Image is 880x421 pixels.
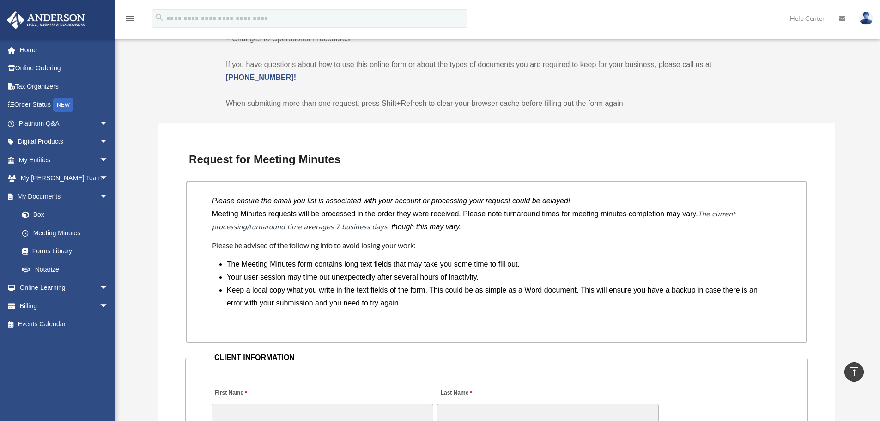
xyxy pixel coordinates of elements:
[99,114,118,133] span: arrow_drop_down
[6,77,122,96] a: Tax Organizers
[125,16,136,24] a: menu
[6,41,122,59] a: Home
[849,366,860,377] i: vertical_align_top
[212,387,249,400] label: First Name
[6,187,122,206] a: My Documentsarrow_drop_down
[212,207,781,233] p: Meeting Minutes requests will be processed in the order they were received. Please note turnaroun...
[387,223,461,231] i: , though this may vary.
[6,151,122,169] a: My Entitiesarrow_drop_down
[859,12,873,25] img: User Pic
[6,59,122,78] a: Online Ordering
[125,13,136,24] i: menu
[227,258,774,271] li: The Meeting Minutes form contains long text fields that may take you some time to fill out.
[211,351,783,364] legend: CLIENT INFORMATION
[6,297,122,315] a: Billingarrow_drop_down
[227,271,774,284] li: Your user session may time out unexpectedly after several hours of inactivity.
[212,240,781,250] h4: Please be advised of the following info to avoid losing your work:
[226,58,767,84] p: If you have questions about how to use this online form or about the types of documents you are r...
[6,315,122,334] a: Events Calendar
[437,387,474,400] label: Last Name
[6,169,122,188] a: My [PERSON_NAME] Teamarrow_drop_down
[13,260,122,279] a: Notarize
[99,133,118,152] span: arrow_drop_down
[212,210,735,231] em: The current processing/turnaround time averages 7 business days
[99,187,118,206] span: arrow_drop_down
[4,11,88,29] img: Anderson Advisors Platinum Portal
[227,284,774,310] li: Keep a local copy what you write in the text fields of the form. This could be as simple as a Wor...
[99,279,118,298] span: arrow_drop_down
[154,12,164,23] i: search
[226,97,767,110] p: When submitting more than one request, press Shift+Refresh to clear your browser cache before fil...
[99,151,118,170] span: arrow_drop_down
[185,150,808,169] h3: Request for Meeting Minutes
[6,133,122,151] a: Digital Productsarrow_drop_down
[226,73,296,81] a: [PHONE_NUMBER]!
[212,197,570,205] i: Please ensure the email you list is associated with your account or processing your request could...
[53,98,73,112] div: NEW
[99,169,118,188] span: arrow_drop_down
[13,224,118,242] a: Meeting Minutes
[6,96,122,115] a: Order StatusNEW
[844,362,864,382] a: vertical_align_top
[6,279,122,297] a: Online Learningarrow_drop_down
[13,242,122,261] a: Forms Library
[6,114,122,133] a: Platinum Q&Aarrow_drop_down
[99,297,118,316] span: arrow_drop_down
[13,206,122,224] a: Box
